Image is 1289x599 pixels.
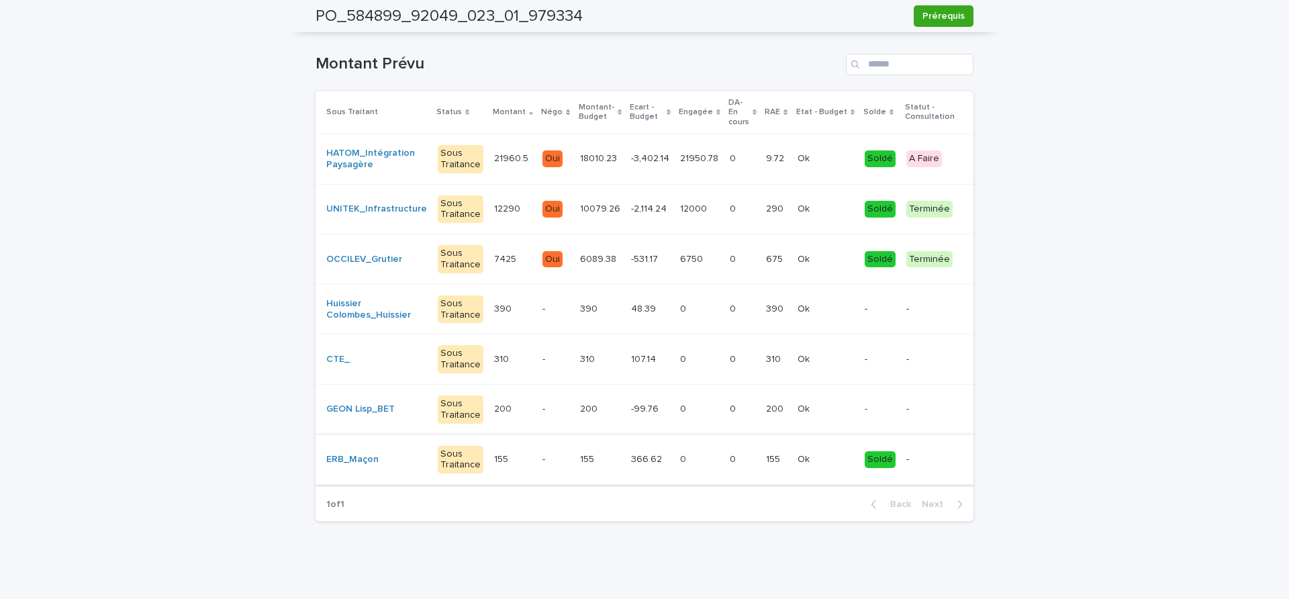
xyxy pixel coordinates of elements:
[766,351,783,365] p: 310
[728,95,749,130] p: DA-En cours
[905,100,971,125] p: Statut - Consultation
[580,201,623,215] p: 10079.26
[865,251,896,268] div: Soldé
[316,134,1103,184] tr: HATOM_Intégration Paysagère Sous Traitance21960.521960.5 Oui18010.2318010.23 -3,402.14-3,402.14 2...
[916,498,973,510] button: Next
[579,100,614,125] p: Montant-Budget
[438,446,483,474] div: Sous Traitance
[766,401,786,415] p: 200
[730,301,738,315] p: 0
[906,304,969,315] p: -
[798,251,812,265] p: Ok
[766,251,785,265] p: 675
[494,201,523,215] p: 12290
[765,105,780,120] p: RAE
[846,54,973,75] input: Search
[798,351,812,365] p: Ok
[730,451,738,465] p: 0
[542,354,569,365] p: -
[766,301,786,315] p: 390
[326,203,427,215] a: UNITEK_Infrastructure
[631,451,665,465] p: 366.62
[882,500,911,509] span: Back
[438,145,483,173] div: Sous Traitance
[730,201,738,215] p: 0
[766,201,786,215] p: 290
[730,351,738,365] p: 0
[680,150,721,165] p: 21950.78
[906,150,942,167] div: A Faire
[796,105,847,120] p: Etat - Budget
[436,105,462,120] p: Status
[438,396,483,424] div: Sous Traitance
[494,351,512,365] p: 310
[316,384,1103,434] tr: GEON Lisp_BET Sous Traitance200200 -200200 -99.76-99.76 00 00 200200 OkOk --NégoEditer
[316,488,355,521] p: 1 of 1
[730,150,738,165] p: 0
[680,201,710,215] p: 12000
[326,404,395,415] a: GEON Lisp_BET
[766,451,783,465] p: 155
[438,295,483,324] div: Sous Traitance
[906,454,969,465] p: -
[680,401,689,415] p: 0
[580,451,597,465] p: 155
[542,454,569,465] p: -
[326,454,379,465] a: ERB_Maçon
[316,184,1103,234] tr: UNITEK_Infrastructure Sous Traitance1229012290 Oui10079.2610079.26 -2,114.24-2,114.24 1200012000 ...
[316,284,1103,334] tr: Huissier Colombes_Huissier Sous Traitance390390 -390390 48.3948.39 00 00 390390 OkOk --NégoEditer
[326,354,350,365] a: CTE_
[316,54,841,74] h1: Montant Prévu
[863,105,886,120] p: Solde
[438,195,483,224] div: Sous Traitance
[906,354,969,365] p: -
[326,148,427,171] a: HATOM_Intégration Paysagère
[680,301,689,315] p: 0
[542,404,569,415] p: -
[494,301,514,315] p: 390
[798,401,812,415] p: Ok
[680,351,689,365] p: 0
[580,351,598,365] p: 310
[906,251,953,268] div: Terminée
[865,304,896,315] p: -
[860,498,916,510] button: Back
[865,201,896,218] div: Soldé
[631,201,669,215] p: -2,114.24
[316,334,1103,385] tr: CTE_ Sous Traitance310310 -310310 107.14107.14 00 00 310310 OkOk --NégoEditer
[494,451,511,465] p: 155
[922,9,965,23] span: Prérequis
[580,251,619,265] p: 6089.38
[494,251,519,265] p: 7425
[631,150,672,165] p: -3,402.14
[580,401,600,415] p: 200
[580,301,600,315] p: 390
[326,298,427,321] a: Huissier Colombes_Huissier
[730,251,738,265] p: 0
[541,105,563,120] p: Négo
[542,150,563,167] div: Oui
[631,351,659,365] p: 107.14
[542,304,569,315] p: -
[730,401,738,415] p: 0
[679,105,713,120] p: Engagée
[680,251,706,265] p: 6750
[914,5,973,27] button: Prérequis
[493,105,526,120] p: Montant
[798,451,812,465] p: Ok
[906,201,953,218] div: Terminée
[494,150,531,165] p: 21960.5
[494,401,514,415] p: 200
[631,251,661,265] p: -531.17
[865,354,896,365] p: -
[316,234,1103,285] tr: OCCILEV_Grutier Sous Traitance74257425 Oui6089.386089.38 -531.17-531.17 67506750 00 675675 OkOk S...
[798,150,812,165] p: Ok
[906,404,969,415] p: -
[316,7,583,26] h2: PO_584899_92049_023_01_979334
[798,301,812,315] p: Ok
[798,201,812,215] p: Ok
[542,201,563,218] div: Oui
[438,245,483,273] div: Sous Traitance
[326,105,378,120] p: Sous Traitant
